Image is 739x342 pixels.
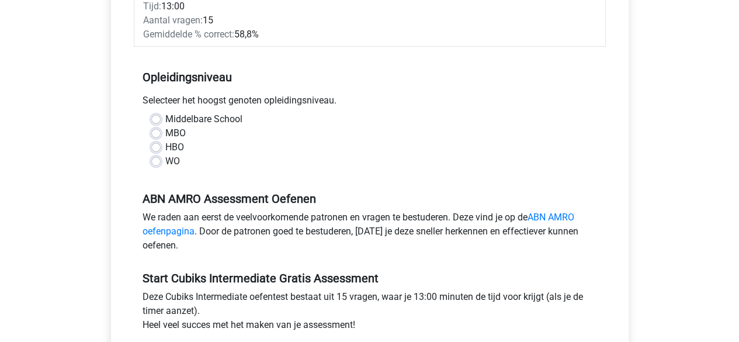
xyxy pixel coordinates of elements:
label: MBO [165,126,186,140]
div: We raden aan eerst de veelvoorkomende patronen en vragen te bestuderen. Deze vind je op de . Door... [134,210,606,257]
span: Gemiddelde % correct: [143,29,234,40]
label: WO [165,154,180,168]
div: Selecteer het hoogst genoten opleidingsniveau. [134,94,606,112]
div: 58,8% [134,27,448,42]
h5: Opleidingsniveau [143,65,597,89]
a: ABN AMRO oefenpagina [143,212,574,237]
label: Middelbare School [165,112,242,126]
div: 15 [134,13,448,27]
span: Tijd: [143,1,161,12]
h5: ABN AMRO Assessment Oefenen [143,192,597,206]
span: Aantal vragen: [143,15,203,26]
label: HBO [165,140,184,154]
h5: Start Cubiks Intermediate Gratis Assessment [143,271,597,285]
div: Deze Cubiks Intermediate oefentest bestaat uit 15 vragen, waar je 13:00 minuten de tijd voor krij... [134,290,606,337]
